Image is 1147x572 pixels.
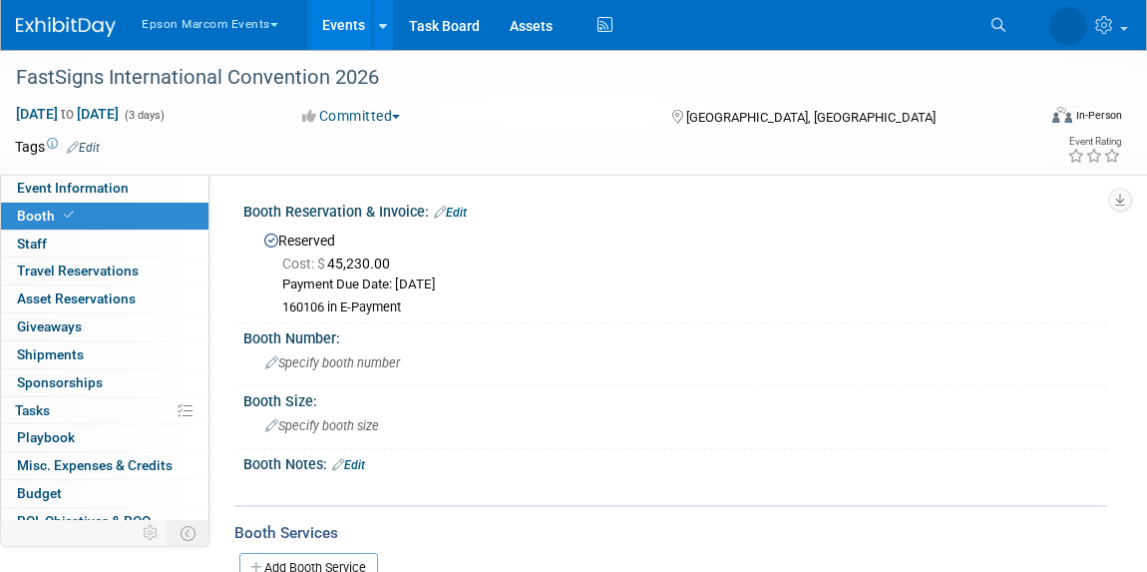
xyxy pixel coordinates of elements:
a: Event Information [1,175,208,202]
a: Booth [1,203,208,230]
span: Travel Reservations [17,263,139,279]
div: Booth Services [234,522,1107,544]
span: Sponsorships [17,374,103,390]
span: Specify booth number [265,355,400,370]
span: Tasks [15,402,50,418]
span: Cost: $ [282,256,327,272]
a: ROI, Objectives & ROO [1,508,208,535]
a: Misc. Expenses & Credits [1,452,208,479]
div: Booth Number: [243,323,1107,348]
button: Committed [295,106,408,126]
span: Booth [17,208,78,224]
div: Payment Due Date: [DATE] [282,276,1092,294]
i: Booth reservation complete [64,210,74,221]
a: Travel Reservations [1,258,208,285]
div: Booth Reservation & Invoice: [243,197,1107,223]
span: Misc. Expenses & Credits [17,457,173,473]
a: Shipments [1,341,208,368]
img: Lucy Roberts [1049,7,1087,45]
span: 45,230.00 [282,256,398,272]
a: Edit [332,458,365,472]
div: Event Rating [1067,137,1121,147]
a: Giveaways [1,313,208,340]
span: Event Information [17,180,129,196]
span: Asset Reservations [17,290,136,306]
div: Booth Size: [243,386,1107,411]
div: 160106 in E-Payment [282,299,1092,316]
a: Staff [1,231,208,258]
a: Sponsorships [1,369,208,396]
span: [DATE] [DATE] [15,105,120,123]
img: Format-Inperson.png [1052,107,1072,123]
span: Playbook [17,429,75,445]
span: Staff [17,236,47,252]
a: Tasks [1,397,208,424]
a: Asset Reservations [1,286,208,312]
a: Playbook [1,424,208,451]
span: to [58,106,77,122]
div: Booth Notes: [243,449,1107,475]
span: ROI, Objectives & ROO [17,513,151,529]
span: [GEOGRAPHIC_DATA], [GEOGRAPHIC_DATA] [686,110,936,125]
td: Personalize Event Tab Strip [134,520,169,546]
span: (3 days) [123,109,165,122]
a: Budget [1,480,208,507]
a: Edit [67,141,100,155]
span: Giveaways [17,318,82,334]
img: ExhibitDay [16,17,116,37]
span: Shipments [17,346,84,362]
div: Reserved [258,226,1092,316]
td: Tags [15,137,100,157]
span: Specify booth size [265,418,379,433]
span: Budget [17,485,62,501]
div: Event Format [951,104,1123,134]
div: In-Person [1075,108,1122,123]
div: FastSigns International Convention 2026 [9,60,1013,96]
a: Edit [434,206,467,220]
td: Toggle Event Tabs [169,520,209,546]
